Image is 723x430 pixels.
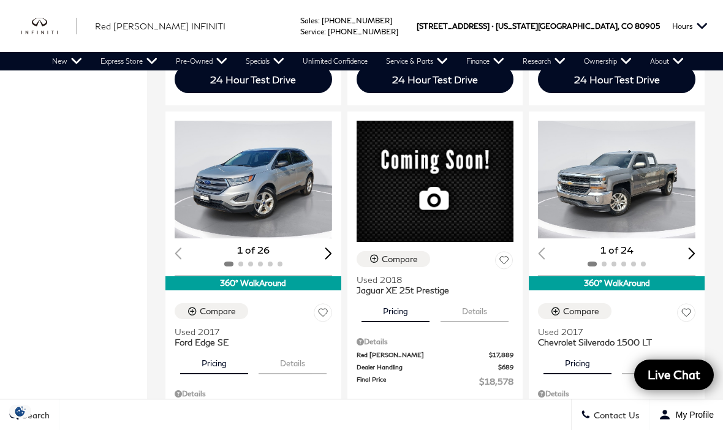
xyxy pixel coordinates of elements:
a: Dealer Handling $689 [357,363,514,372]
div: Next slide [325,247,332,259]
img: 2017 Ford Edge SE 1 [175,121,332,239]
button: pricing tab [543,347,611,374]
div: Pricing Details - Chevrolet Silverado 1500 LT [538,388,695,399]
span: Dealer Handling [357,363,499,372]
button: details tab [441,295,509,322]
a: [STREET_ADDRESS] • [US_STATE][GEOGRAPHIC_DATA], CO 80905 [417,21,660,31]
img: 2017 Chevrolet Silverado 1500 LT 1 [538,121,695,239]
button: Save Vehicle [495,251,513,274]
img: Opt-Out Icon [6,405,34,418]
button: Compare Vehicle [538,303,611,319]
div: 1 / 2 [175,121,332,239]
a: infiniti [21,18,77,34]
span: Used 2017 [175,326,323,337]
a: Red [PERSON_NAME] INFINITI [95,20,225,32]
img: INFINITI [21,18,77,34]
span: Final Price [357,375,480,388]
span: Ford Edge SE [175,337,323,347]
span: Contact Us [591,410,640,420]
span: $689 [498,363,513,372]
a: New [43,52,91,70]
span: Used 2017 [538,326,686,337]
div: Compare [563,306,599,317]
span: Red [PERSON_NAME] INFINITI [95,21,225,31]
a: Red [PERSON_NAME] $17,889 [357,350,514,360]
div: 24 Hour Test Drive [392,74,478,85]
a: Finance [457,52,513,70]
span: Used 2018 [357,274,505,285]
div: 24 Hour Test Drive - Lincoln Mark VII LSC [357,66,514,93]
div: 24 Hour Test Drive [574,74,660,85]
div: 1 of 24 [538,243,695,257]
span: Red [PERSON_NAME] [357,350,490,360]
img: 2018 Jaguar XE 25t Prestige [357,121,514,242]
a: Service & Parts [377,52,457,70]
a: Final Price $18,578 [357,375,514,388]
div: 1 / 2 [538,121,695,239]
div: 24 Hour Test Drive - INFINITI QX60 PURE [175,66,332,93]
button: details tab [622,347,690,374]
span: $18,578 [479,375,513,388]
div: Compare [382,254,418,265]
div: 24 Hour Test Drive - Land Rover Discovery Sport HSE Luxury [538,66,695,93]
button: Compare Vehicle [175,303,248,319]
div: Next slide [688,247,695,259]
div: 1 of 26 [175,243,332,257]
a: Specials [237,52,293,70]
a: Used 2017Ford Edge SE [175,326,332,347]
button: pricing tab [180,347,248,374]
button: Save Vehicle [677,303,695,326]
button: Open user profile menu [649,399,723,430]
a: Research [513,52,575,70]
span: $17,889 [489,350,513,360]
a: Unlimited Confidence [293,52,377,70]
span: Sales [300,16,318,25]
button: details tab [259,347,327,374]
div: Pricing Details - Ford Edge SE [175,388,332,399]
button: pricing tab [362,295,430,322]
nav: Main Navigation [43,52,693,70]
div: Pricing Details - Jaguar XE 25t Prestige [357,336,514,347]
a: Ownership [575,52,641,70]
span: Service [300,27,324,36]
span: : [318,16,320,25]
a: Used 2017Chevrolet Silverado 1500 LT [538,326,695,347]
button: Save Vehicle [314,303,332,326]
a: [PHONE_NUMBER] [328,27,398,36]
div: 24 Hour Test Drive [210,74,296,85]
a: Express Store [91,52,167,70]
span: Chevrolet Silverado 1500 LT [538,337,686,347]
div: Compare [200,306,236,317]
a: Pre-Owned [167,52,237,70]
a: [PHONE_NUMBER] [322,16,392,25]
span: : [324,27,326,36]
a: Live Chat [634,360,714,390]
span: Live Chat [642,367,706,382]
div: 360° WalkAround [165,276,341,290]
section: Click to Open Cookie Consent Modal [6,405,34,418]
div: 360° WalkAround [529,276,705,290]
button: Compare Vehicle [357,251,430,267]
a: Used 2018Jaguar XE 25t Prestige [357,274,514,295]
span: My Profile [671,410,714,420]
span: Search [19,410,50,420]
a: About [641,52,693,70]
span: Jaguar XE 25t Prestige [357,285,505,295]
